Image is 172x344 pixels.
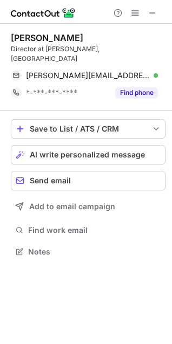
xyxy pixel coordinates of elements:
div: [PERSON_NAME] [11,32,83,43]
span: Find work email [28,225,161,235]
button: Find work email [11,223,166,238]
button: Reveal Button [115,87,158,98]
div: Director at [PERSON_NAME], [GEOGRAPHIC_DATA] [11,44,166,64]
button: Notes [11,244,166,259]
span: Notes [28,247,161,257]
span: Send email [30,176,71,185]
button: Send email [11,171,166,190]
span: AI write personalized message [30,150,145,159]
button: save-profile-one-click [11,119,166,139]
button: Add to email campaign [11,197,166,216]
button: AI write personalized message [11,145,166,164]
span: [PERSON_NAME][EMAIL_ADDRESS][PERSON_NAME][DOMAIN_NAME] [26,71,150,80]
span: Add to email campaign [29,202,115,211]
img: ContactOut v5.3.10 [11,6,76,19]
div: Save to List / ATS / CRM [30,125,147,133]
